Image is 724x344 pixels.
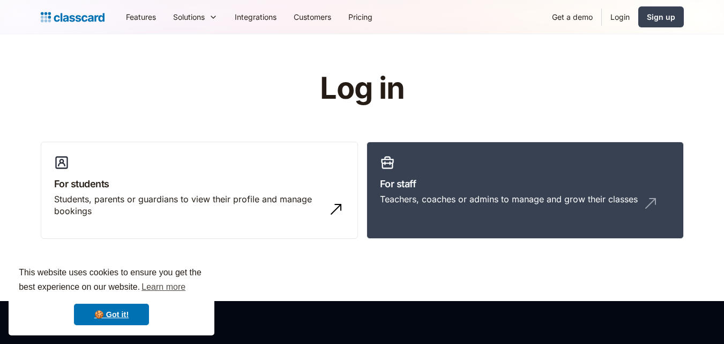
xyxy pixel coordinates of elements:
div: Sign up [647,11,675,23]
div: Solutions [165,5,226,29]
div: Students, parents or guardians to view their profile and manage bookings [54,193,323,217]
a: dismiss cookie message [74,304,149,325]
a: Integrations [226,5,285,29]
a: Pricing [340,5,381,29]
a: Login [602,5,638,29]
a: Customers [285,5,340,29]
div: Teachers, coaches or admins to manage and grow their classes [380,193,638,205]
a: Get a demo [543,5,601,29]
h3: For staff [380,177,670,191]
h1: Log in [192,72,532,105]
div: Solutions [173,11,205,23]
a: learn more about cookies [140,279,187,295]
span: This website uses cookies to ensure you get the best experience on our website. [19,266,204,295]
a: For staffTeachers, coaches or admins to manage and grow their classes [367,142,684,239]
div: cookieconsent [9,256,214,335]
h3: For students [54,177,345,191]
a: Logo [41,10,105,25]
a: Features [117,5,165,29]
a: For studentsStudents, parents or guardians to view their profile and manage bookings [41,142,358,239]
a: Sign up [638,6,684,27]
